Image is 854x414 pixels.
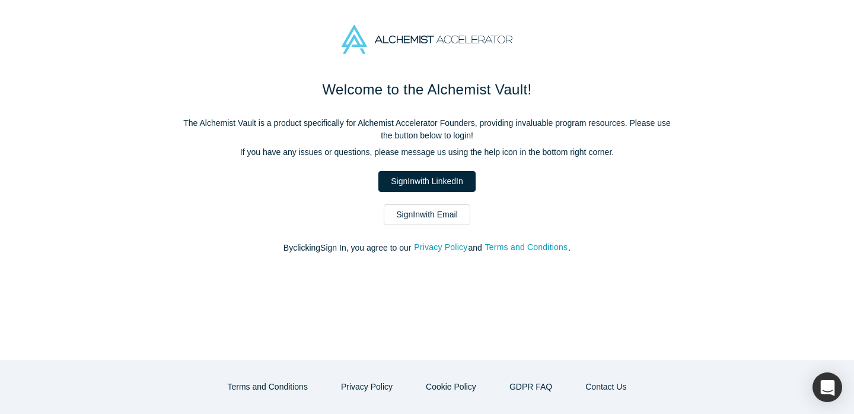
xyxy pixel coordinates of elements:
[329,377,405,397] button: Privacy Policy
[413,377,489,397] button: Cookie Policy
[178,242,676,254] p: By clicking Sign In , you agree to our and .
[215,377,320,397] button: Terms and Conditions
[378,171,475,192] a: SignInwith LinkedIn
[342,25,512,54] img: Alchemist Accelerator Logo
[485,241,569,254] button: Terms and Conditions
[573,377,639,397] button: Contact Us
[384,204,470,225] a: SignInwith Email
[178,79,676,100] h1: Welcome to the Alchemist Vault!
[178,117,676,142] p: The Alchemist Vault is a product specifically for Alchemist Accelerator Founders, providing inval...
[497,377,565,397] a: GDPR FAQ
[413,241,468,254] button: Privacy Policy
[178,146,676,159] p: If you have any issues or questions, please message us using the help icon in the bottom right co...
